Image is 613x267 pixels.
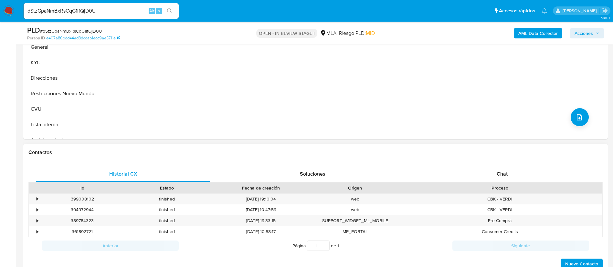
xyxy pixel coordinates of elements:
[601,15,610,20] span: 3.160.1
[601,7,608,14] a: Salir
[24,7,179,15] input: Buscar usuario o caso...
[313,215,397,226] div: SUPPORT_WIDGET_ML_MOBILE
[40,215,125,226] div: 389784323
[209,204,313,215] div: [DATE] 10:47:59
[402,185,598,191] div: Proceso
[570,28,604,38] button: Acciones
[125,215,209,226] div: finished
[497,170,508,178] span: Chat
[25,86,106,101] button: Restricciones Nuevo Mundo
[27,35,45,41] b: Person ID
[337,242,339,249] span: 1
[397,204,602,215] div: CBK - VERDI
[452,241,589,251] button: Siguiente
[214,185,308,191] div: Fecha de creación
[149,8,154,14] span: Alt
[40,204,125,215] div: 394972944
[40,226,125,237] div: 361892721
[575,28,593,38] span: Acciones
[125,194,209,204] div: finished
[163,6,176,15] button: search-icon
[313,194,397,204] div: web
[313,204,397,215] div: web
[27,25,40,35] b: PLD
[125,204,209,215] div: finished
[518,28,558,38] b: AML Data Collector
[25,39,106,55] button: General
[209,226,313,237] div: [DATE] 10:58:17
[397,226,602,237] div: Consumer Credits
[46,35,120,41] a: e407a86bdd44ad8dcdab1ecc9ae3711e
[542,8,547,14] a: Notificaciones
[25,132,106,148] button: Anticipos de dinero
[499,7,535,14] span: Accesos rápidos
[514,28,562,38] button: AML Data Collector
[125,226,209,237] div: finished
[320,30,336,37] div: MLA
[209,215,313,226] div: [DATE] 19:33:15
[40,194,125,204] div: 399008102
[313,226,397,237] div: MP_PORTAL
[397,215,602,226] div: Pre Compra
[42,241,179,251] button: Anterior
[571,108,589,126] button: upload-file
[397,194,602,204] div: CBK - VERDI
[37,229,38,235] div: •
[366,29,375,37] span: MID
[37,207,38,213] div: •
[256,29,317,38] p: OPEN - IN REVIEW STAGE I
[25,55,106,70] button: KYC
[317,185,393,191] div: Origen
[209,194,313,204] div: [DATE] 19:10:04
[129,185,205,191] div: Estado
[292,241,339,251] span: Página de
[158,8,160,14] span: s
[25,117,106,132] button: Lista Interna
[339,30,375,37] span: Riesgo PLD:
[37,196,38,202] div: •
[37,218,38,224] div: •
[25,101,106,117] button: CVU
[25,70,106,86] button: Direcciones
[109,170,137,178] span: Historial CX
[563,8,599,14] p: micaela.pliatskas@mercadolibre.com
[45,185,120,191] div: Id
[28,149,603,156] h1: Contactos
[300,170,325,178] span: Soluciones
[40,28,102,34] span: # dStzGpaNmBxRsCqG1IfQjD0U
